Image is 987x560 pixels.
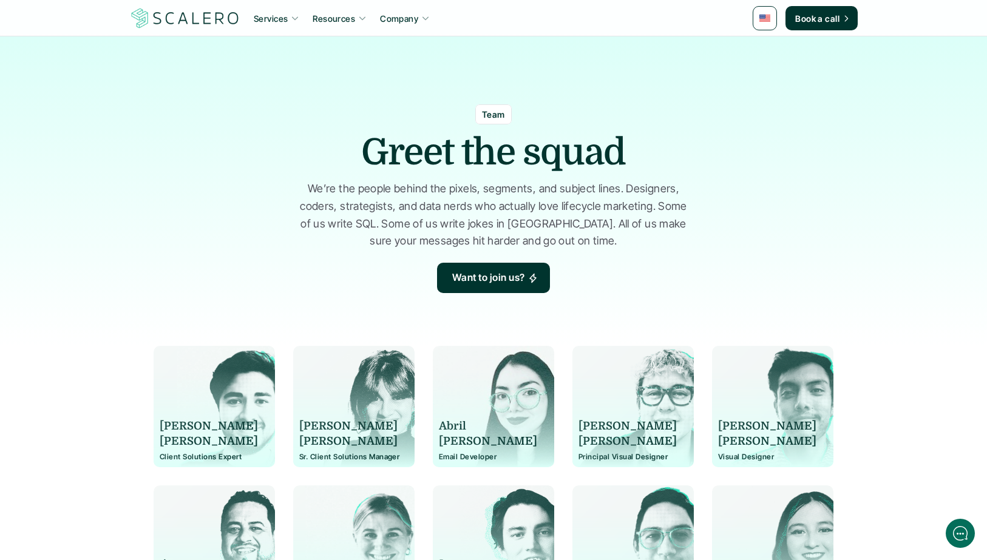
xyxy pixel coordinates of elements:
[482,108,505,121] p: Team
[160,434,258,449] p: [PERSON_NAME]
[78,168,146,178] span: New conversation
[101,424,154,432] span: We run on Gist
[718,453,827,461] p: Visual Designer
[437,263,550,293] a: Want to join us?
[439,419,537,434] p: Abril
[19,161,224,185] button: New conversation
[299,453,409,461] p: Sr. Client Solutions Manager
[785,6,858,30] a: Book a call
[380,12,418,25] p: Company
[578,434,677,449] p: [PERSON_NAME]
[296,180,691,250] p: We’re the people behind the pixels, segments, and subject lines. Designers, coders, strategists, ...
[439,453,548,461] p: Email Developer
[578,453,688,461] p: Principal Visual Designer
[313,12,355,25] p: Resources
[129,7,241,30] img: Scalero company logotype
[361,130,625,174] h1: Greet the squad
[718,419,816,434] p: [PERSON_NAME]
[160,453,269,461] p: Client Solutions Expert
[18,81,225,139] h2: Let us know if we can help with lifecycle marketing.
[578,419,677,434] p: [PERSON_NAME]
[299,419,398,434] p: [PERSON_NAME]
[129,7,241,29] a: Scalero company logotype
[946,519,975,548] iframe: gist-messenger-bubble-iframe
[299,434,398,449] p: [PERSON_NAME]
[452,270,525,286] p: Want to join us?
[254,12,288,25] p: Services
[18,59,225,78] h1: Hi! Welcome to [GEOGRAPHIC_DATA].
[795,12,839,25] p: Book a call
[718,434,816,449] p: [PERSON_NAME]
[439,434,537,449] p: [PERSON_NAME]
[160,419,258,434] p: [PERSON_NAME]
